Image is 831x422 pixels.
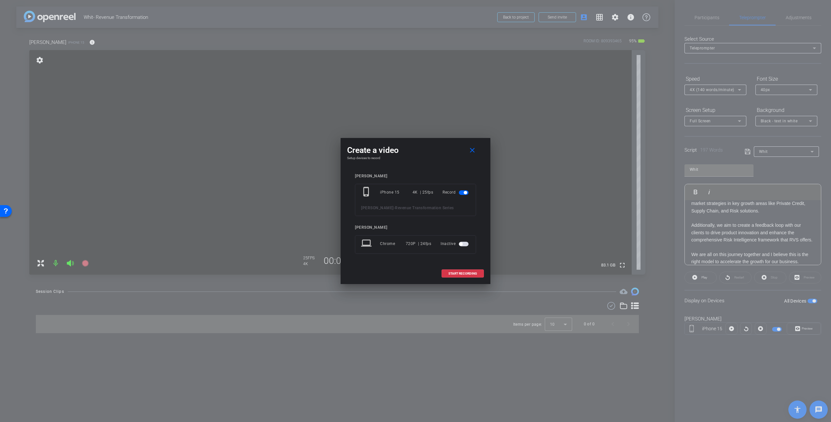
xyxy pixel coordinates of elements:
[413,186,433,198] div: 4K | 25fps
[347,156,484,160] h4: Setup devices to record
[448,272,477,275] span: START RECORDING
[355,225,476,230] div: [PERSON_NAME]
[380,186,413,198] div: iPhone 15
[361,238,373,250] mat-icon: laptop
[394,206,395,210] span: -
[380,238,406,250] div: Chrome
[355,174,476,179] div: [PERSON_NAME]
[361,206,394,210] span: [PERSON_NAME]
[395,206,454,210] span: Revenue Transformation Series
[361,186,373,198] mat-icon: phone_iphone
[347,144,484,156] div: Create a video
[406,238,431,250] div: 720P | 24fps
[442,269,484,278] button: START RECORDING
[441,238,470,250] div: Inactive
[443,186,470,198] div: Record
[468,146,476,155] mat-icon: close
